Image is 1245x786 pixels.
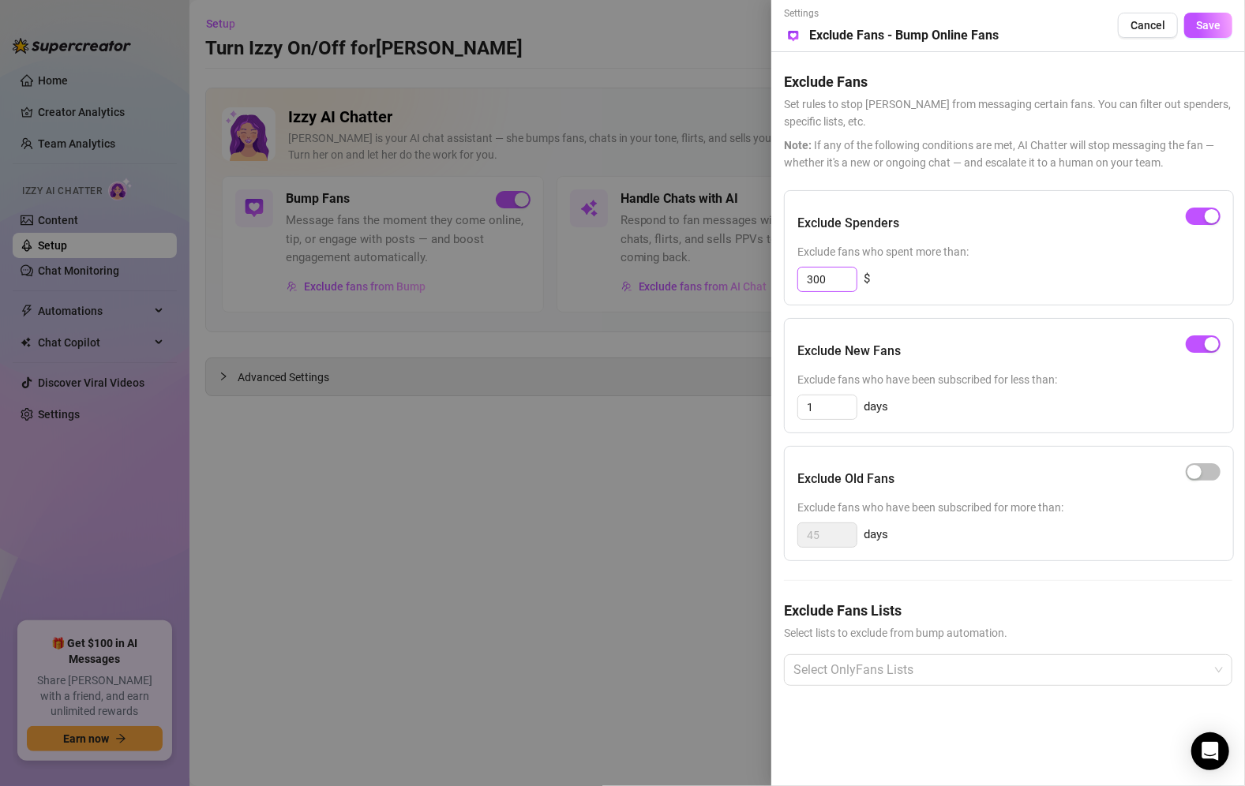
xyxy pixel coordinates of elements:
span: Exclude fans who spent more than: [797,243,1221,260]
span: Select lists to exclude from bump automation. [784,624,1232,642]
button: Save [1184,13,1232,38]
h5: Exclude Fans - Bump Online Fans [809,26,999,45]
span: Exclude fans who have been subscribed for less than: [797,371,1221,388]
div: Open Intercom Messenger [1191,732,1229,770]
span: days [864,398,888,417]
h5: Exclude Fans Lists [784,600,1232,621]
span: Settings [784,6,999,21]
h5: Exclude Old Fans [797,470,894,488]
span: Cancel [1131,19,1165,32]
h5: Exclude Spenders [797,214,899,233]
span: days [864,526,888,545]
h5: Exclude Fans [784,71,1232,92]
span: $ [864,270,870,289]
h5: Exclude New Fans [797,342,901,361]
span: Set rules to stop [PERSON_NAME] from messaging certain fans. You can filter out spenders, specifi... [784,95,1232,130]
span: Save [1196,19,1221,32]
span: If any of the following conditions are met, AI Chatter will stop messaging the fan — whether it's... [784,137,1232,171]
span: Note: [784,139,812,152]
button: Cancel [1118,13,1178,38]
span: Exclude fans who have been subscribed for more than: [797,499,1221,516]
